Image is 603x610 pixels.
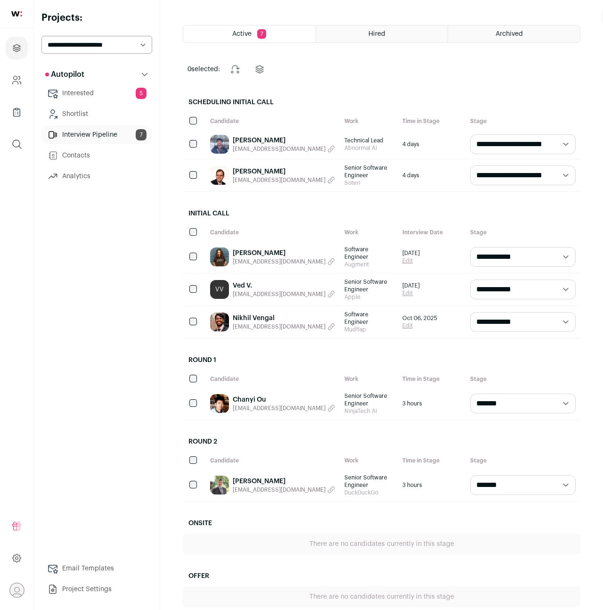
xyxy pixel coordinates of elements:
[205,224,340,241] div: Candidate
[41,146,152,165] a: Contacts
[398,113,465,130] div: Time in Stage
[183,350,580,371] h2: Round 1
[465,452,580,469] div: Stage
[210,313,229,331] img: 3b4570001cf5f8636d10339494bd87725322e02c3ff76beb0ca194d602b274d0
[41,580,152,599] a: Project Settings
[233,167,335,176] a: [PERSON_NAME]
[344,164,393,179] span: Senior Software Engineer
[41,559,152,578] a: Email Templates
[6,37,28,59] a: Projects
[233,290,335,298] button: [EMAIL_ADDRESS][DOMAIN_NAME]
[41,167,152,186] a: Analytics
[368,31,385,37] span: Hired
[233,145,326,153] span: [EMAIL_ADDRESS][DOMAIN_NAME]
[344,246,393,261] span: Software Engineer
[183,513,580,534] h2: Onsite
[340,224,398,241] div: Work
[233,281,335,290] a: Ved V.
[6,101,28,124] a: Company Lists
[41,84,152,103] a: Interested5
[344,144,393,152] span: Abnormal AI
[344,179,393,187] span: Soteri
[233,248,335,258] a: [PERSON_NAME]
[398,387,465,420] div: 3 hours
[205,452,340,469] div: Candidate
[233,136,335,145] a: [PERSON_NAME]
[41,11,152,25] h2: Projects:
[465,371,580,387] div: Stage
[398,224,465,241] div: Interview Date
[344,293,393,301] span: Apple
[233,323,326,330] span: [EMAIL_ADDRESS][DOMAIN_NAME]
[465,224,580,241] div: Stage
[233,395,335,404] a: Chanyi Ou
[233,176,326,184] span: [EMAIL_ADDRESS][DOMAIN_NAME]
[448,25,580,42] a: Archived
[340,113,398,130] div: Work
[233,404,335,412] button: [EMAIL_ADDRESS][DOMAIN_NAME]
[205,113,340,130] div: Candidate
[233,145,335,153] button: [EMAIL_ADDRESS][DOMAIN_NAME]
[233,486,335,494] button: [EMAIL_ADDRESS][DOMAIN_NAME]
[344,311,393,326] span: Software Engineer
[344,489,393,496] span: DuckDuckGo
[402,322,437,330] a: Edit
[210,280,229,299] a: VV
[136,129,147,140] span: 7
[233,477,335,486] a: [PERSON_NAME]
[183,534,580,554] div: There are no candidates currently in this stage
[340,371,398,387] div: Work
[402,249,420,257] span: [DATE]
[233,486,326,494] span: [EMAIL_ADDRESS][DOMAIN_NAME]
[11,11,22,16] img: wellfound-shorthand-0d5821cbd27db2630d0214b213865d53afaa358527fdda9d0ea32b1df1b89c2c.svg
[183,586,580,607] div: There are no candidates currently in this stage
[183,92,580,113] h2: Scheduling Initial Call
[398,469,465,501] div: 3 hours
[210,394,229,413] img: f2ddf393fa9404a7b492d726e72116635320d6e739e79f77273d0ce34de74c41.jpg
[232,31,252,37] span: Active
[316,25,448,42] a: Hired
[45,69,84,80] p: Autopilot
[41,105,152,124] a: Shortlist
[205,371,340,387] div: Candidate
[233,176,335,184] button: [EMAIL_ADDRESS][DOMAIN_NAME]
[41,125,152,144] a: Interview Pipeline7
[257,29,266,39] span: 7
[398,452,465,469] div: Time in Stage
[183,566,580,586] h2: Offer
[183,431,580,452] h2: Round 2
[233,258,335,265] button: [EMAIL_ADDRESS][DOMAIN_NAME]
[344,392,393,407] span: Senior Software Engineer
[41,65,152,84] button: Autopilot
[344,137,393,144] span: Technical Lead
[402,289,420,297] a: Edit
[340,452,398,469] div: Work
[496,31,523,37] span: Archived
[398,159,465,191] div: 4 days
[233,258,326,265] span: [EMAIL_ADDRESS][DOMAIN_NAME]
[210,166,229,185] img: d7a7845d6d993e683ee7d2bc9ddabcaa618680b9aafb1f4fd84f53859f5ef0b4.jpg
[398,130,465,159] div: 4 days
[344,278,393,293] span: Senior Software Engineer
[187,65,220,74] span: selected:
[6,69,28,91] a: Company and ATS Settings
[187,66,191,73] span: 0
[224,58,246,81] button: Change stage
[136,88,147,99] span: 5
[344,261,393,268] span: Augment
[402,257,420,264] a: Edit
[233,313,335,323] a: Nikhil Vengal
[233,290,326,298] span: [EMAIL_ADDRESS][DOMAIN_NAME]
[210,476,229,495] img: 4b63cb9e7b9490e3410bb25aca69de1c817725183230f8aa26bcbc5bc6e9df17
[233,404,326,412] span: [EMAIL_ADDRESS][DOMAIN_NAME]
[183,203,580,224] h2: Initial Call
[402,314,437,322] span: Oct 06, 2025
[210,135,229,154] img: ec019db78b984bf684d6ab424db75c4dfcae62151a18f304e9e584b61739056e
[344,326,393,333] span: Mudflap
[465,113,580,130] div: Stage
[233,323,335,330] button: [EMAIL_ADDRESS][DOMAIN_NAME]
[210,247,229,266] img: 5aac70fe46ebc709e94c53165929ac0c5e6cff6298a80ac24b651ac97b2c8dad.jpg
[344,407,393,415] span: NinjaTech AI
[9,583,24,598] button: Open dropdown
